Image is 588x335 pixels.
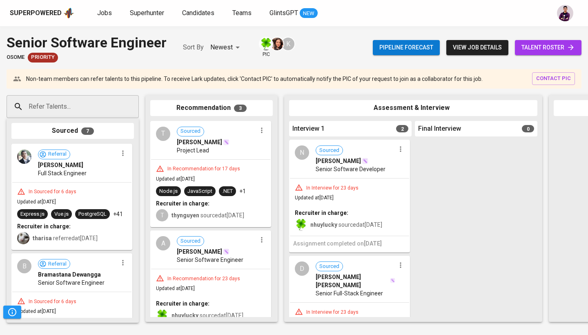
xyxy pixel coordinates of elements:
h6: Assignment completed on [293,239,406,248]
img: magic_wand.svg [362,158,368,164]
img: magic_wand.svg [223,139,229,145]
span: Updated at [DATE] [156,286,195,291]
span: sourced at [DATE] [171,312,243,319]
div: New Job received from Demand Team [28,53,58,63]
b: Recruiter in charge: [156,200,209,207]
span: talent roster [521,42,575,53]
div: pic [259,37,273,58]
p: Non-team members can refer talents to this pipeline. To receive Lark updates, click 'Contact PIC'... [26,75,483,83]
span: Senior Software Engineer [177,256,243,264]
span: [PERSON_NAME] [PERSON_NAME] [316,273,389,289]
div: Node.js [159,188,178,195]
p: +41 [113,210,123,218]
div: K [281,37,295,51]
div: PostgreSQL [78,210,107,218]
div: D [295,261,309,276]
span: Interview 1 [292,124,325,134]
div: B [17,259,31,273]
img: 8f3e2e2b3f5e2541ef7ee7e41f1b5899.jpg [17,150,31,164]
span: Updated at [DATE] [17,199,56,205]
img: f9493b8c-82b8-4f41-8722-f5d69bb1b761.jpg [156,309,168,322]
a: Jobs [97,8,114,18]
span: 2 [396,125,408,132]
div: Superpowered [10,9,62,18]
b: Recruiter in charge: [17,223,71,230]
div: T [156,127,170,141]
b: Recruiter in charge: [156,300,209,307]
button: Pipeline Triggers [3,306,21,319]
span: Jobs [97,9,112,17]
button: view job details [446,40,508,55]
span: Senior Software Engineer [38,279,105,287]
img: f9493b8c-82b8-4f41-8722-f5d69bb1b761.jpg [260,38,272,50]
img: magic_wand.svg [223,248,229,255]
span: Sourced [177,237,204,245]
span: 3 [234,105,247,112]
div: Senior Software Engineer [7,33,167,53]
div: Assessment & Interview [289,100,537,116]
span: view job details [453,42,502,53]
span: [DATE] [364,240,382,247]
div: Recommendation [150,100,273,116]
div: In Interview for 23 days [303,185,362,192]
span: Final Interview [418,124,461,134]
span: Referral [45,150,70,158]
img: tharisa.rizky@glints.com [17,232,29,244]
span: [PERSON_NAME] [38,161,83,169]
b: Recruiter in charge: [295,210,348,216]
p: +1 [239,187,246,195]
b: nhuylucky [171,312,198,319]
button: contact pic [532,72,575,85]
img: f9493b8c-82b8-4f41-8722-f5d69bb1b761.jpg [295,219,307,231]
span: Candidates [182,9,214,17]
img: erwin@glints.com [557,5,573,21]
b: thynguyen [171,212,199,219]
span: [PERSON_NAME] [177,248,222,256]
span: referred at [DATE] [33,235,98,241]
button: Pipeline forecast [373,40,440,55]
span: [PERSON_NAME] [316,157,361,165]
span: Updated at [DATE] [156,176,195,182]
div: In Sourced for 6 days [25,298,80,305]
div: In Interview for 23 days [303,309,362,316]
img: magic_wand.svg [390,278,395,283]
span: GlintsGPT [269,9,298,17]
span: Bramastana Dewangga [38,270,101,279]
img: thao.thai@glints.com [271,38,283,50]
b: nhuylucky [310,221,337,228]
span: NEW [300,9,318,18]
button: Open [134,106,136,107]
div: T [156,209,168,221]
div: Express.js [20,210,45,218]
span: Sourced [316,263,343,270]
p: Newest [210,42,233,52]
span: Updated at [DATE] [295,195,334,201]
a: Candidates [182,8,216,18]
span: 7 [81,127,94,135]
span: sourced at [DATE] [171,212,244,219]
span: sourced at [DATE] [310,221,382,228]
b: tharisa [33,235,52,241]
div: In Sourced for 6 days [25,188,80,195]
p: Sort By [183,42,204,52]
span: Superhunter [130,9,164,17]
div: Vue.js [54,210,69,218]
a: Superhunter [130,8,166,18]
span: 0 [522,125,534,132]
div: In Recommendation for 17 days [164,165,243,172]
div: .NET [222,188,233,195]
a: talent roster [515,40,581,55]
span: Senior Full-Stack Engineer [316,289,383,297]
div: JavaScript [187,188,212,195]
div: Newest [210,40,243,55]
span: Osome [7,54,24,61]
div: N [295,145,309,160]
div: In Recommendation for 23 days [164,275,243,282]
span: Project Lead [177,146,209,154]
span: [PERSON_NAME] [177,138,222,146]
span: Senior Software Developer [316,165,385,173]
span: Updated at [DATE] [17,308,56,314]
span: Sourced [177,127,204,135]
span: Sourced [316,147,343,154]
span: contact pic [536,74,571,83]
